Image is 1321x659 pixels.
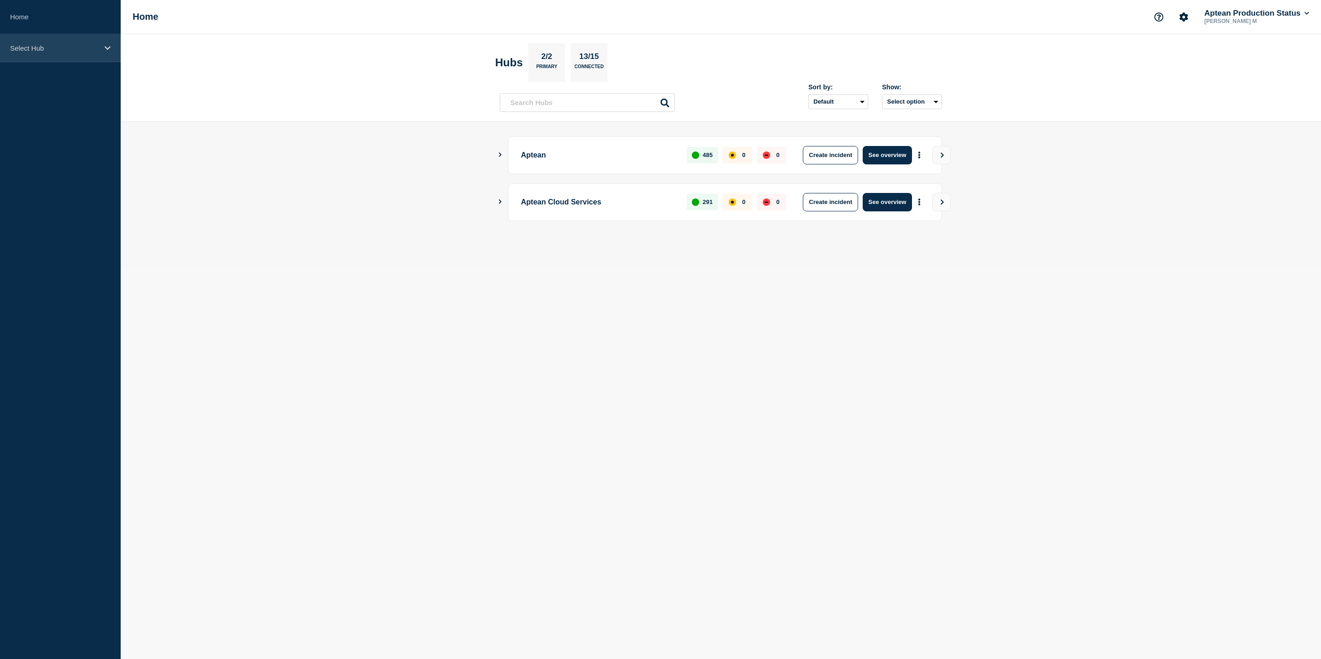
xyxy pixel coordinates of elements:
button: More actions [913,193,925,210]
button: View [932,146,951,164]
h1: Home [133,12,158,22]
select: Sort by [808,94,868,109]
p: 0 [742,198,745,205]
p: [PERSON_NAME] M [1203,18,1298,24]
p: Select Hub [10,44,99,52]
button: See overview [863,146,912,164]
div: affected [729,152,736,159]
button: Support [1149,7,1169,27]
p: Primary [536,64,557,74]
p: 0 [742,152,745,158]
div: down [763,198,770,206]
div: Show: [882,83,942,91]
button: Show Connected Hubs [498,198,503,205]
input: Search Hubs [500,93,675,112]
div: up [692,152,699,159]
button: Create incident [803,193,858,211]
p: Aptean [521,146,676,164]
p: 0 [776,198,779,205]
div: down [763,152,770,159]
h2: Hubs [495,56,523,69]
p: 485 [703,152,713,158]
p: 13/15 [576,52,602,64]
div: Sort by: [808,83,868,91]
button: See overview [863,193,912,211]
p: 2/2 [538,52,556,64]
div: up [692,198,699,206]
div: affected [729,198,736,206]
p: Connected [574,64,603,74]
button: Aptean Production Status [1203,9,1311,18]
button: View [932,193,951,211]
p: 0 [776,152,779,158]
button: Select option [882,94,942,109]
button: Account settings [1174,7,1193,27]
button: Show Connected Hubs [498,152,503,158]
button: More actions [913,146,925,163]
p: 291 [703,198,713,205]
p: Aptean Cloud Services [521,193,676,211]
button: Create incident [803,146,858,164]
